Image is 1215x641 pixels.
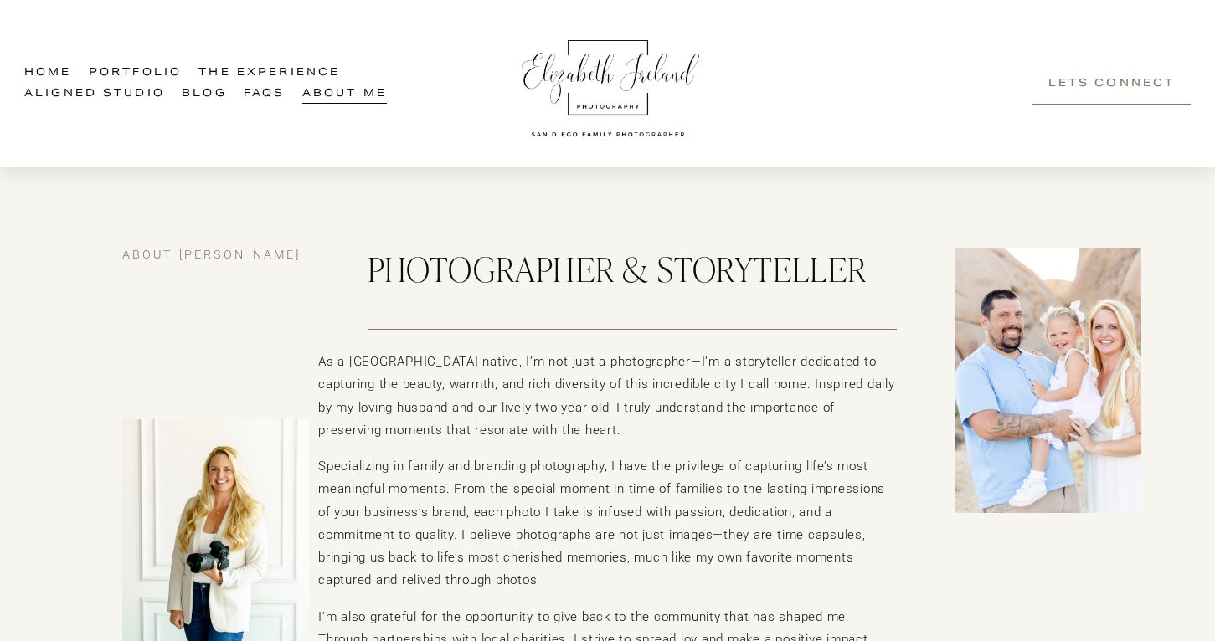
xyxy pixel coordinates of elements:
[198,64,340,83] span: The Experience
[1032,63,1191,105] a: Lets Connect
[24,63,72,84] a: Home
[318,351,897,442] p: As a [GEOGRAPHIC_DATA] native, I’m not just a photographer—I’m a storyteller dedicated to capturi...
[368,248,898,290] h1: Photographer & Storyteller
[24,84,165,105] a: Aligned Studio
[318,455,897,592] p: Specializing in family and branding photography, I have the privilege of capturing life’s most me...
[89,63,182,84] a: Portfolio
[512,24,705,143] img: Elizabeth Ireland Photography San Diego Family Photographer
[182,84,227,105] a: Blog
[198,63,340,84] a: folder dropdown
[302,84,387,105] a: About Me
[244,84,286,105] a: FAQs
[122,248,309,264] h4: about [PERSON_NAME]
